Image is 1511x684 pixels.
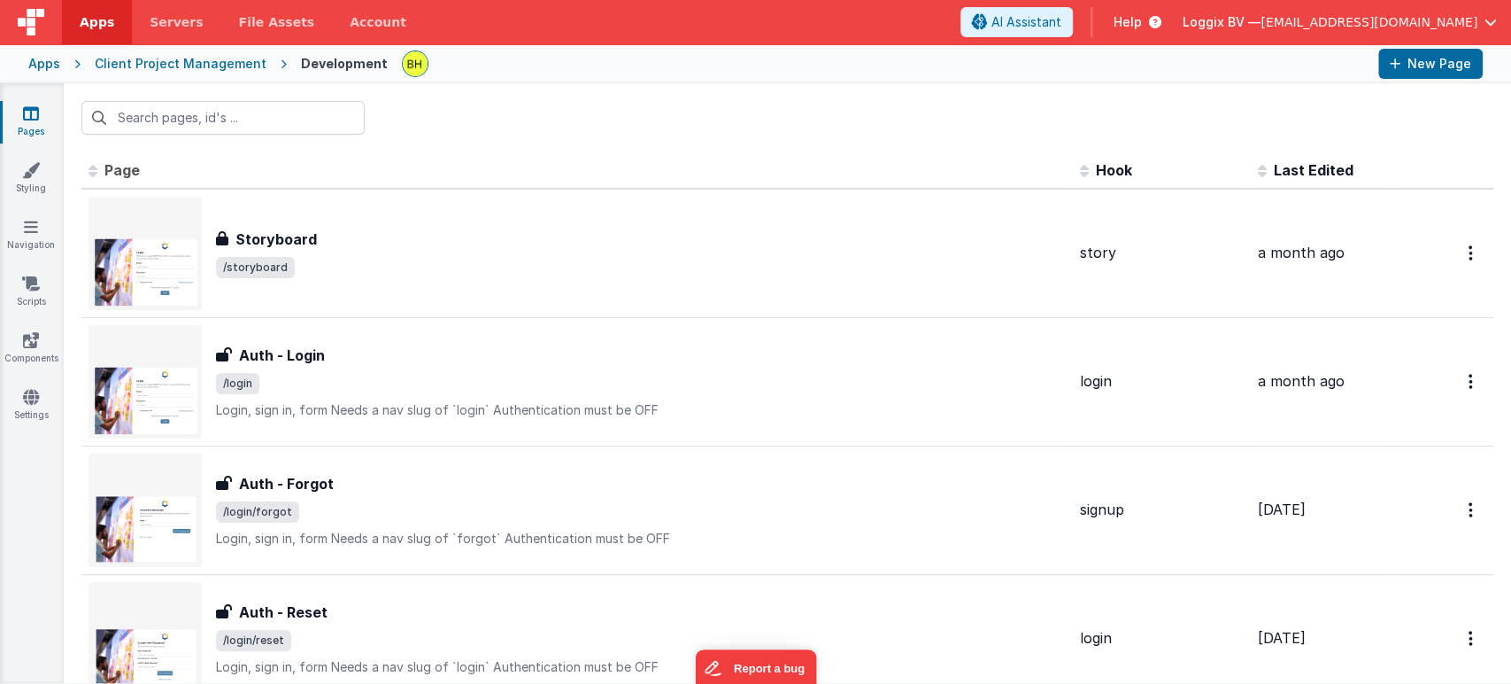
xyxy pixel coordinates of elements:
[95,55,266,73] div: Client Project Management
[1258,372,1345,390] span: a month ago
[1458,235,1486,271] button: Options
[1096,161,1132,179] span: Hook
[1080,243,1244,263] div: story
[235,229,317,250] h3: Storyboard
[150,13,203,31] span: Servers
[216,257,295,278] span: /storyboard
[403,51,428,76] img: 3ad3aa5857d352abba5aafafe73d6257
[239,602,328,623] h3: Auth - Reset
[239,345,325,366] h3: Auth - Login
[81,101,365,135] input: Search pages, id's ...
[216,630,291,651] span: /login/reset
[1080,500,1244,520] div: signup
[1080,371,1244,392] div: login
[239,13,315,31] span: File Assets
[1458,492,1486,528] button: Options
[1458,363,1486,400] button: Options
[1458,620,1486,657] button: Options
[1183,13,1260,31] span: Loggix BV —
[1260,13,1477,31] span: [EMAIL_ADDRESS][DOMAIN_NAME]
[239,473,334,494] h3: Auth - Forgot
[28,55,60,73] div: Apps
[216,501,299,523] span: /login/forgot
[104,161,140,179] span: Page
[1183,13,1497,31] button: Loggix BV — [EMAIL_ADDRESS][DOMAIN_NAME]
[216,530,1066,548] p: Login, sign in, form Needs a nav slug of `forgot` Authentication must be OFF
[1114,13,1142,31] span: Help
[80,13,114,31] span: Apps
[1274,161,1353,179] span: Last Edited
[1258,629,1306,647] span: [DATE]
[301,55,388,73] div: Development
[991,13,1061,31] span: AI Assistant
[1378,49,1483,79] button: New Page
[1080,628,1244,649] div: login
[216,401,1066,419] p: Login, sign in, form Needs a nav slug of `login` Authentication must be OFF
[216,658,1066,676] p: Login, sign in, form Needs a nav slug of `login` Authentication must be OFF
[216,373,259,394] span: /login
[1258,501,1306,518] span: [DATE]
[1258,244,1345,261] span: a month ago
[960,7,1073,37] button: AI Assistant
